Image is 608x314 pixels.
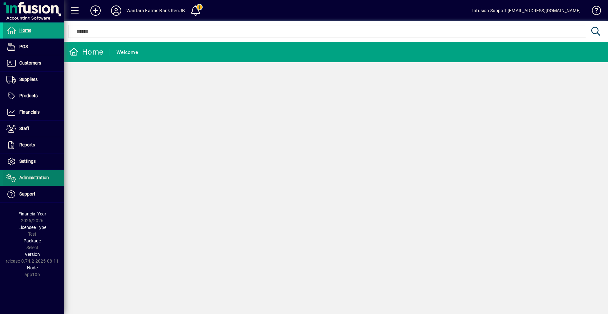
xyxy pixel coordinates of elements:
span: Suppliers [19,77,38,82]
a: Products [3,88,64,104]
a: Reports [3,137,64,153]
span: Version [25,252,40,257]
div: Welcome [116,47,138,57]
a: Settings [3,153,64,170]
span: Home [19,28,31,33]
span: Products [19,93,38,98]
a: POS [3,39,64,55]
button: Add [85,5,106,16]
button: Profile [106,5,126,16]
span: Administration [19,175,49,180]
span: Support [19,191,35,196]
span: Financial Year [18,211,46,216]
span: Financials [19,109,40,115]
span: Settings [19,159,36,164]
span: Package [23,238,41,243]
div: Infusion Support [EMAIL_ADDRESS][DOMAIN_NAME] [472,5,581,16]
a: Support [3,186,64,202]
span: POS [19,44,28,49]
a: Suppliers [3,72,64,88]
div: Wantara Farms Bank Rec JB [126,5,185,16]
a: Administration [3,170,64,186]
span: Node [27,265,38,270]
a: Knowledge Base [587,1,600,22]
span: Reports [19,142,35,147]
a: Staff [3,121,64,137]
a: Financials [3,104,64,120]
span: Staff [19,126,29,131]
a: Customers [3,55,64,71]
div: Home [69,47,103,57]
span: Customers [19,60,41,65]
span: Licensee Type [18,225,46,230]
